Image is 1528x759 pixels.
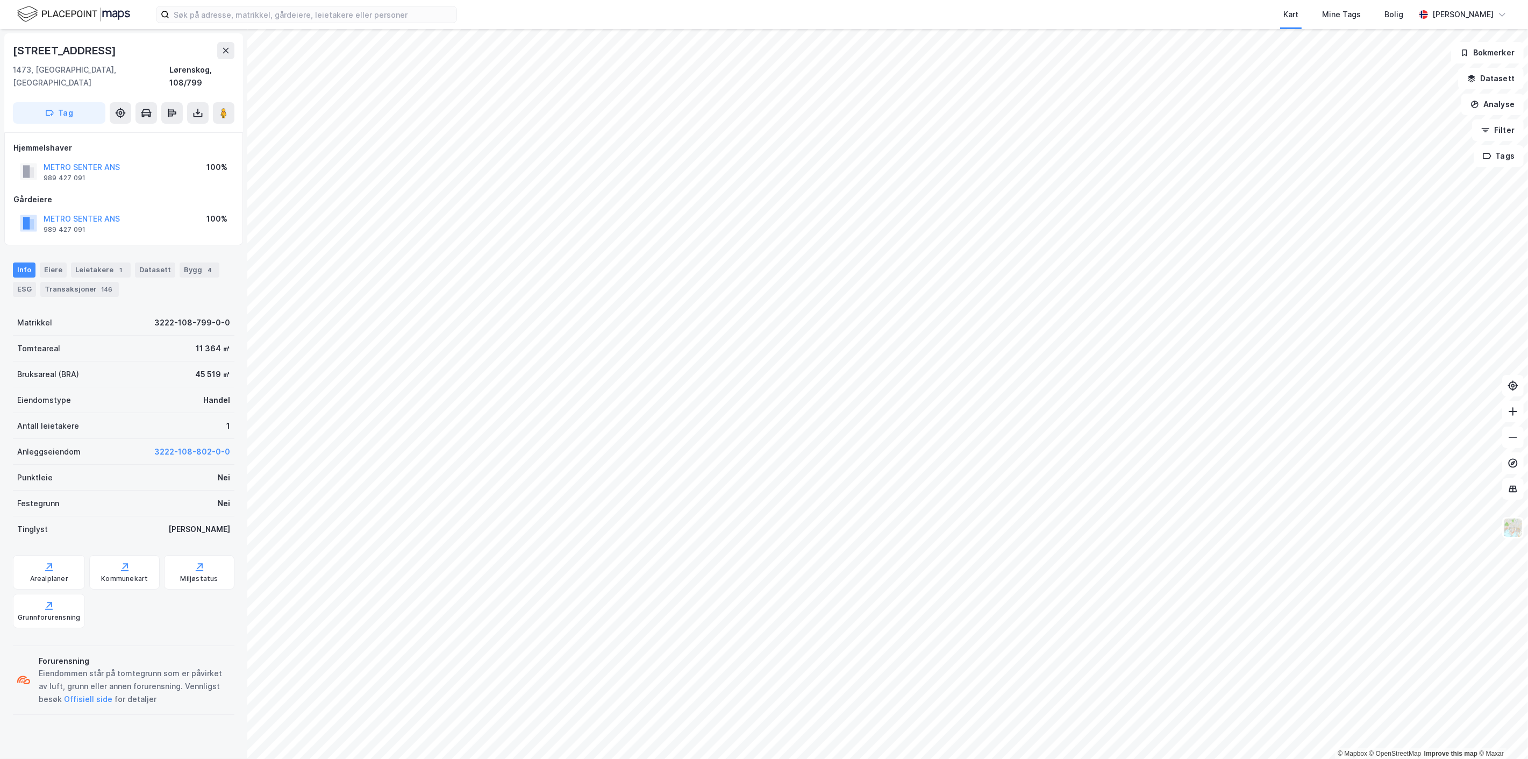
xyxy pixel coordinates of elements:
[1384,8,1403,21] div: Bolig
[39,667,230,706] div: Eiendommen står på tomtegrunn som er påvirket av luft, grunn eller annen forurensning. Vennligst ...
[169,6,456,23] input: Søk på adresse, matrikkel, gårdeiere, leietakere eller personer
[203,394,230,407] div: Handel
[154,445,230,458] button: 3222-108-802-0-0
[135,263,175,278] div: Datasett
[168,523,230,536] div: [PERSON_NAME]
[17,471,53,484] div: Punktleie
[206,161,227,174] div: 100%
[204,265,215,275] div: 4
[18,613,80,622] div: Grunnforurensning
[169,63,234,89] div: Lørenskog, 108/799
[17,394,71,407] div: Eiendomstype
[1369,750,1422,757] a: OpenStreetMap
[154,316,230,329] div: 3222-108-799-0-0
[1283,8,1298,21] div: Kart
[1338,750,1367,757] a: Mapbox
[1424,750,1477,757] a: Improve this map
[1472,119,1524,141] button: Filter
[196,342,230,355] div: 11 364 ㎡
[101,574,148,583] div: Kommunekart
[13,193,234,206] div: Gårdeiere
[40,282,119,297] div: Transaksjoner
[39,655,230,668] div: Forurensning
[40,263,67,278] div: Eiere
[1474,707,1528,759] iframe: Chat Widget
[1451,42,1524,63] button: Bokmerker
[206,212,227,225] div: 100%
[181,574,218,583] div: Miljøstatus
[13,63,169,89] div: 1473, [GEOGRAPHIC_DATA], [GEOGRAPHIC_DATA]
[1461,94,1524,115] button: Analyse
[17,342,60,355] div: Tomteareal
[17,5,130,24] img: logo.f888ab2527a4732fd821a326f86c7f29.svg
[13,102,105,124] button: Tag
[71,263,131,278] div: Leietakere
[17,523,48,536] div: Tinglyst
[1474,145,1524,167] button: Tags
[17,445,81,458] div: Anleggseiendom
[44,225,85,234] div: 989 427 091
[13,282,36,297] div: ESG
[1432,8,1494,21] div: [PERSON_NAME]
[218,471,230,484] div: Nei
[17,497,59,510] div: Festegrunn
[13,42,118,59] div: [STREET_ADDRESS]
[44,174,85,182] div: 989 427 091
[195,368,230,381] div: 45 519 ㎡
[13,141,234,154] div: Hjemmelshaver
[180,263,219,278] div: Bygg
[30,574,68,583] div: Arealplaner
[99,284,115,295] div: 146
[1322,8,1361,21] div: Mine Tags
[17,420,79,432] div: Antall leietakere
[17,316,52,329] div: Matrikkel
[13,263,35,278] div: Info
[116,265,126,275] div: 1
[218,497,230,510] div: Nei
[1458,68,1524,89] button: Datasett
[1503,517,1523,538] img: Z
[17,368,79,381] div: Bruksareal (BRA)
[226,420,230,432] div: 1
